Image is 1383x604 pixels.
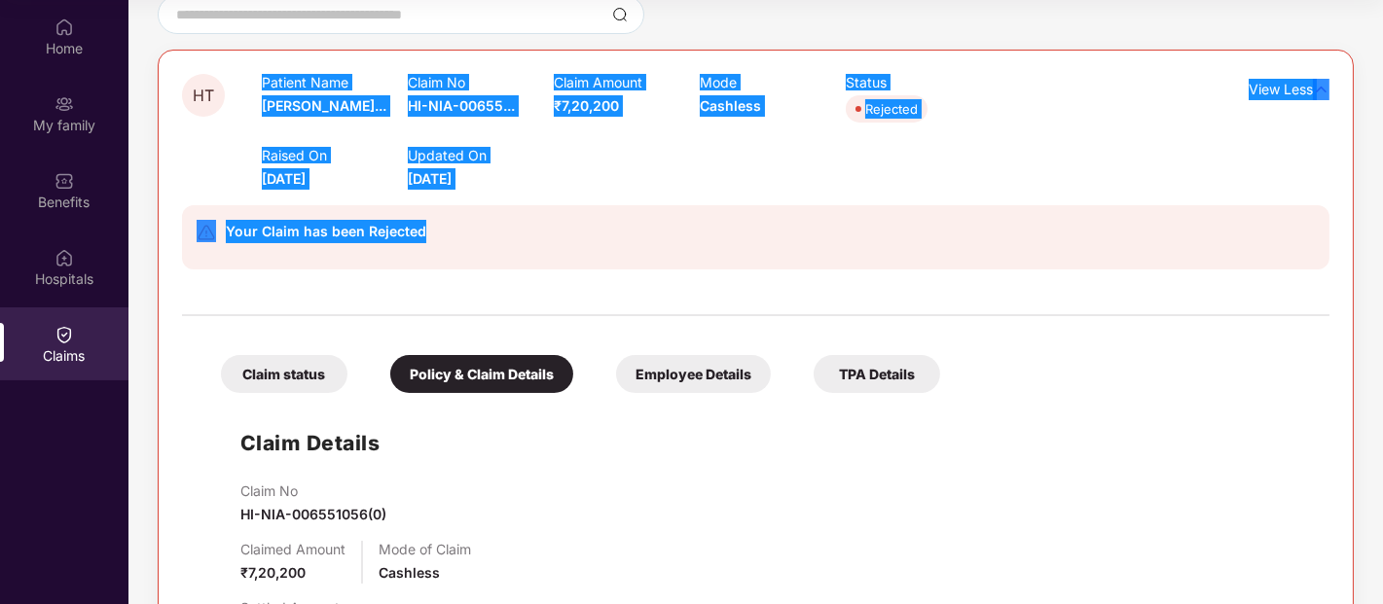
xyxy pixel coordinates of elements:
[197,223,216,242] img: svg+xml;base64,PHN2ZyB4bWxucz0iaHR0cDovL3d3dy53My5vcmcvMjAwMC9zdmciIHdpZHRoPSIyNCIgaGVpZ2h0PSIyNC...
[1249,74,1329,100] p: View Less
[379,564,440,581] span: Cashless
[554,97,619,114] span: ₹7,20,200
[55,248,74,267] img: svg+xml;base64,PHN2ZyBpZD0iSG9zcGl0YWxzIiB4bWxucz0iaHR0cDovL3d3dy53My5vcmcvMjAwMC9zdmciIHdpZHRoPS...
[240,506,386,522] span: HI-NIA-006551056(0)
[262,74,408,90] p: Patient Name
[612,7,628,22] img: svg+xml;base64,PHN2ZyBpZD0iU2VhcmNoLTMyeDMyIiB4bWxucz0iaHR0cDovL3d3dy53My5vcmcvMjAwMC9zdmciIHdpZH...
[554,74,700,90] p: Claim Amount
[616,355,771,393] div: Employee Details
[262,170,306,187] span: [DATE]
[240,482,386,499] p: Claim No
[1313,79,1329,100] img: svg+xml;base64,PHN2ZyB4bWxucz0iaHR0cDovL3d3dy53My5vcmcvMjAwMC9zdmciIHdpZHRoPSIxNyIgaGVpZ2h0PSIxNy...
[240,564,306,581] span: ₹7,20,200
[55,171,74,191] img: svg+xml;base64,PHN2ZyBpZD0iQmVuZWZpdHMiIHhtbG5zPSJodHRwOi8vd3d3LnczLm9yZy8yMDAwL3N2ZyIgd2lkdGg9Ij...
[865,99,918,119] div: Rejected
[240,541,346,557] p: Claimed Amount
[226,220,426,243] div: Your Claim has been Rejected
[55,18,74,37] img: svg+xml;base64,PHN2ZyBpZD0iSG9tZSIgeG1sbnM9Imh0dHA6Ly93d3cudzMub3JnLzIwMDAvc3ZnIiB3aWR0aD0iMjAiIG...
[379,541,471,557] p: Mode of Claim
[408,170,452,187] span: [DATE]
[193,88,214,104] span: HT
[240,427,381,459] h1: Claim Details
[262,97,386,114] span: [PERSON_NAME]...
[408,97,515,114] span: HI-NIA-00655...
[700,97,761,114] span: Cashless
[814,355,940,393] div: TPA Details
[262,147,408,163] p: Raised On
[55,325,74,344] img: svg+xml;base64,PHN2ZyBpZD0iQ2xhaW0iIHhtbG5zPSJodHRwOi8vd3d3LnczLm9yZy8yMDAwL3N2ZyIgd2lkdGg9IjIwIi...
[700,74,846,90] p: Mode
[408,147,554,163] p: Updated On
[221,355,347,393] div: Claim status
[390,355,573,393] div: Policy & Claim Details
[55,94,74,114] img: svg+xml;base64,PHN2ZyB3aWR0aD0iMjAiIGhlaWdodD0iMjAiIHZpZXdCb3g9IjAgMCAyMCAyMCIgZmlsbD0ibm9uZSIgeG...
[408,74,554,90] p: Claim No
[846,74,992,90] p: Status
